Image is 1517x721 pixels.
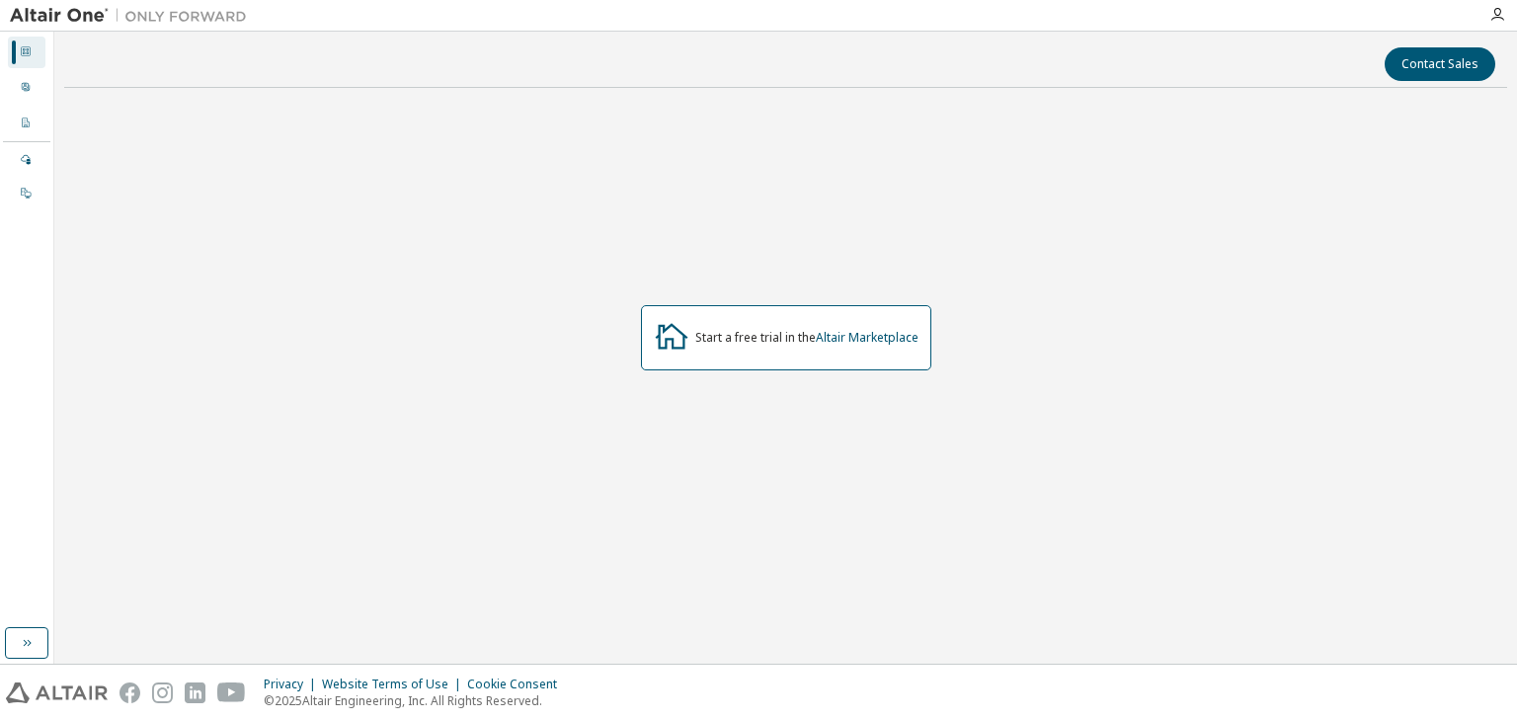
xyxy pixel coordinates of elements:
[816,329,918,346] a: Altair Marketplace
[8,108,45,139] div: Company Profile
[264,692,569,709] p: © 2025 Altair Engineering, Inc. All Rights Reserved.
[217,682,246,703] img: youtube.svg
[264,677,322,692] div: Privacy
[185,682,205,703] img: linkedin.svg
[695,330,918,346] div: Start a free trial in the
[6,682,108,703] img: altair_logo.svg
[8,178,45,209] div: On Prem
[8,37,45,68] div: Dashboard
[120,682,140,703] img: facebook.svg
[322,677,467,692] div: Website Terms of Use
[1385,47,1495,81] button: Contact Sales
[152,682,173,703] img: instagram.svg
[10,6,257,26] img: Altair One
[8,72,45,104] div: User Profile
[467,677,569,692] div: Cookie Consent
[8,144,45,176] div: Managed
